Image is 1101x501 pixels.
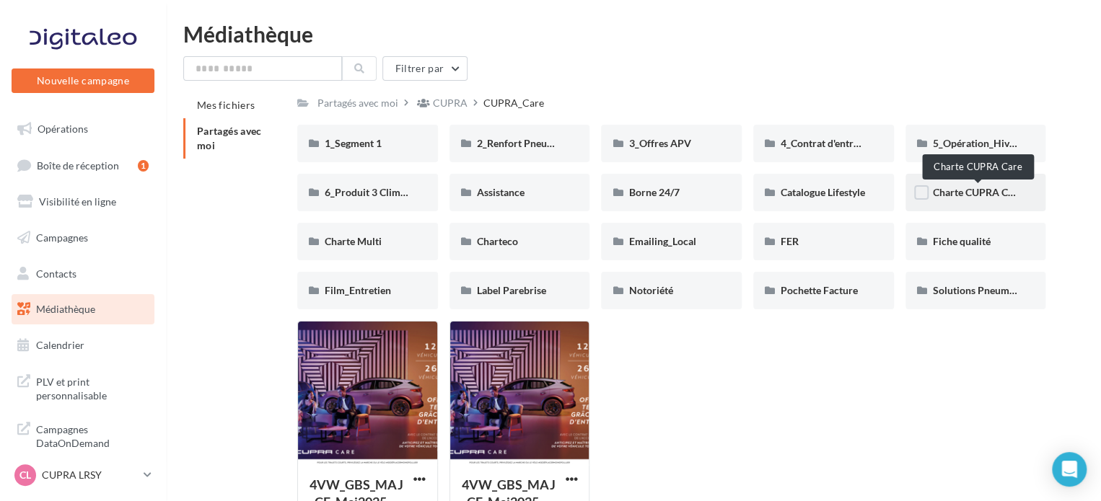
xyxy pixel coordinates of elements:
span: Fiche qualité [933,235,991,247]
div: Partagés avec moi [317,96,398,110]
a: Campagnes [9,223,157,253]
div: Open Intercom Messenger [1052,452,1087,487]
span: Borne 24/7 [628,186,679,198]
span: Assistance [477,186,525,198]
a: Calendrier [9,330,157,360]
span: Campagnes DataOnDemand [36,420,149,451]
span: Solutions Pneumatiques [933,284,1042,296]
span: Partagés avec moi [197,125,262,151]
span: Notoriété [628,284,672,296]
a: Campagnes DataOnDemand [9,414,157,456]
div: CUPRA_Care [483,96,544,110]
span: Charte Multi [325,235,382,247]
div: Médiathèque [183,23,1084,45]
a: Contacts [9,259,157,289]
a: Visibilité en ligne [9,187,157,217]
span: PLV et print personnalisable [36,372,149,403]
a: PLV et print personnalisable [9,366,157,409]
button: Nouvelle campagne [12,68,154,93]
span: Médiathèque [36,303,95,315]
span: 6_Produit 3 Climatisation [325,186,439,198]
span: Boîte de réception [37,159,119,171]
p: CUPRA LRSY [42,468,138,482]
button: Filtrer par [382,56,468,81]
span: Charteco [477,235,518,247]
span: CL [19,468,31,482]
a: Boîte de réception1 [9,150,157,181]
span: Catalogue Lifestyle [781,186,865,198]
span: FER [781,235,799,247]
span: Pochette Facture [781,284,858,296]
a: Médiathèque [9,294,157,324]
span: 5_Opération_Hiver [933,137,1019,149]
span: Film_Entretien [325,284,391,296]
a: Opérations [9,114,157,144]
span: Label Parebrise [477,284,546,296]
span: 1_Segment 1 [325,137,382,149]
div: Charte CUPRA Care [922,154,1034,179]
div: CUPRA [433,96,468,110]
a: CL CUPRA LRSY [12,461,154,489]
span: 3_Offres APV [628,137,690,149]
span: Calendrier [36,339,84,351]
span: Charte CUPRA Care [933,186,1022,198]
span: Campagnes [36,231,88,244]
span: Emailing_Local [628,235,696,247]
span: Opérations [38,123,88,135]
span: Contacts [36,267,76,279]
span: 2_Renfort Pneumatiques [477,137,588,149]
span: 4_Contrat d'entretien [781,137,876,149]
span: Visibilité en ligne [39,195,116,208]
span: Mes fichiers [197,99,255,111]
div: 1 [138,160,149,172]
